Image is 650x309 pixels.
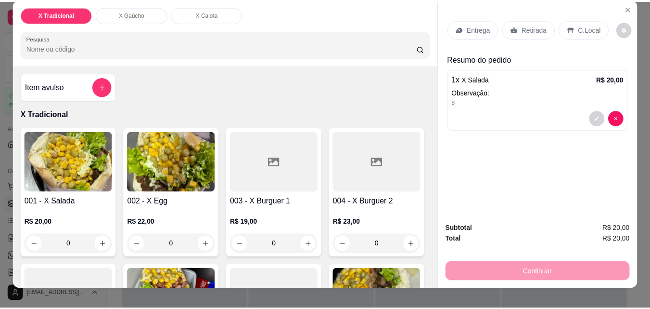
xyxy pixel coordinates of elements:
[609,223,637,234] span: R$ 20,00
[596,110,611,126] button: decrease-product-quantity
[615,110,630,126] button: decrease-product-quantity
[450,225,477,232] strong: Subtotal
[232,217,321,227] p: R$ 19,00
[338,236,354,252] button: decrease-product-quantity
[609,234,637,244] span: R$ 20,00
[25,132,113,192] img: product-image
[304,236,319,252] button: increase-product-quantity
[21,108,434,120] p: X Tradicional
[408,236,423,252] button: increase-product-quantity
[128,217,217,227] p: R$ 22,00
[128,196,217,207] h4: 002 - X Egg
[198,11,220,18] p: X Calota
[25,81,64,93] h4: Item avulso
[527,24,553,34] p: Retirada
[467,75,494,83] span: X Salada
[128,132,217,192] img: product-image
[603,74,630,84] p: R$ 20,00
[623,21,638,37] button: decrease-product-quantity
[200,236,215,252] button: increase-product-quantity
[130,236,146,252] button: decrease-product-quantity
[234,236,250,252] button: decrease-product-quantity
[457,73,494,85] p: 1 x
[450,235,466,243] strong: Total
[25,196,113,207] h4: 001 - X Salada
[120,11,146,18] p: X Gaúcho
[457,97,630,107] div: s
[585,24,607,34] p: C.Local
[627,0,642,16] button: Close
[472,24,496,34] p: Entrega
[26,34,53,42] label: Pesquisa
[457,87,630,97] p: Observação:
[336,196,425,207] h4: 004 - X Burguer 2
[232,196,321,207] h4: 003 - X Burguer 1
[39,11,75,18] p: X Tradicional
[25,217,113,227] p: R$ 20,00
[452,54,635,65] p: Resumo do pedido
[336,217,425,227] p: R$ 23,00
[26,43,421,53] input: Pesquisa
[93,77,113,96] button: add-separate-item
